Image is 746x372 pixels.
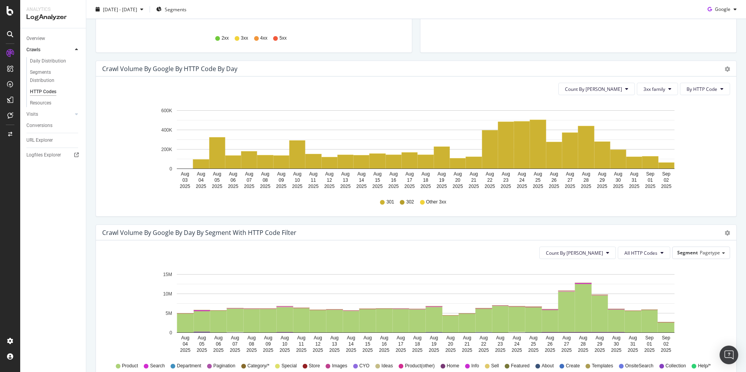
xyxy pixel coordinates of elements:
text: 2025 [372,184,383,189]
text: 5M [166,311,172,316]
button: By HTTP Code [680,83,730,95]
text: Aug [214,335,222,341]
text: 09 [265,341,271,347]
span: Product(other) [405,363,435,369]
text: 05 [199,341,205,347]
span: By HTTP Code [687,86,717,92]
span: Images [332,363,347,369]
text: 2025 [379,348,389,353]
text: 08 [249,341,254,347]
span: Store [309,363,320,369]
text: 27 [564,341,569,347]
a: Visits [26,110,73,118]
span: Segment [677,249,698,256]
text: 04 [199,177,204,183]
text: 2025 [324,184,335,189]
text: 30 [615,177,621,183]
span: Templates [592,363,613,369]
text: 2025 [453,184,463,189]
text: Aug [422,171,430,177]
text: 2025 [627,348,638,353]
div: Conversions [26,122,52,130]
text: 2025 [196,184,206,189]
text: 2025 [263,348,274,353]
text: Aug [446,335,455,341]
text: Aug [470,171,478,177]
text: 2025 [597,184,607,189]
text: 23 [503,177,509,183]
text: 28 [580,341,586,347]
text: Aug [598,171,606,177]
text: 17 [398,341,404,347]
span: All HTTP Codes [624,250,657,256]
text: 200K [161,147,172,152]
div: Daily Distribution [30,57,66,65]
text: Aug [380,335,388,341]
div: Crawls [26,46,40,54]
text: 2025 [404,184,415,189]
text: 0 [169,166,172,172]
span: Segments [165,6,186,12]
text: 2025 [469,184,479,189]
text: 24 [514,341,519,347]
text: 2025 [180,348,190,353]
text: 2025 [565,184,575,189]
text: Aug [213,171,221,177]
a: Resources [30,99,80,107]
span: Ideas [382,363,393,369]
text: Sep [645,335,654,341]
text: Aug [397,335,405,341]
span: 5xx [279,35,287,42]
text: Sep [662,171,671,177]
text: 2025 [296,348,307,353]
text: 2025 [594,348,605,353]
div: Visits [26,110,38,118]
text: 26 [547,341,553,347]
span: CYO [359,363,370,369]
text: Aug [614,171,622,177]
text: 03 [182,177,188,183]
text: Aug [198,335,206,341]
span: Collection [666,363,686,369]
a: Daily Distribution [30,57,80,65]
button: Google [704,3,740,16]
text: Aug [529,335,537,341]
text: 19 [431,341,437,347]
text: Aug [341,171,349,177]
div: Logfiles Explorer [26,151,61,159]
text: 10 [295,177,300,183]
text: Aug [463,335,471,341]
text: 2025 [445,348,456,353]
text: Aug [297,335,305,341]
text: Aug [512,335,521,341]
span: 2xx [221,35,229,42]
a: Logfiles Explorer [26,151,80,159]
text: 2025 [230,348,240,353]
span: Pagination [213,363,235,369]
text: 2025 [533,184,543,189]
text: 28 [584,177,589,183]
text: Aug [277,171,285,177]
text: Aug [496,335,504,341]
span: Category/* [248,363,270,369]
text: 2025 [329,348,340,353]
span: Sell [491,363,499,369]
text: 12 [315,341,321,347]
text: 2025 [363,348,373,353]
text: 2025 [645,184,655,189]
text: 2025 [180,184,190,189]
text: 2025 [279,348,290,353]
text: 18 [423,177,429,183]
text: Aug [181,335,189,341]
div: gear [725,230,730,236]
text: 2025 [549,184,559,189]
span: About [542,363,554,369]
text: 20 [455,177,460,183]
text: 04 [183,341,188,347]
text: Aug [453,171,462,177]
span: 301 [386,199,394,205]
text: 2025 [356,184,367,189]
text: 10 [282,341,288,347]
span: Help/* [698,363,711,369]
span: Create [566,363,580,369]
